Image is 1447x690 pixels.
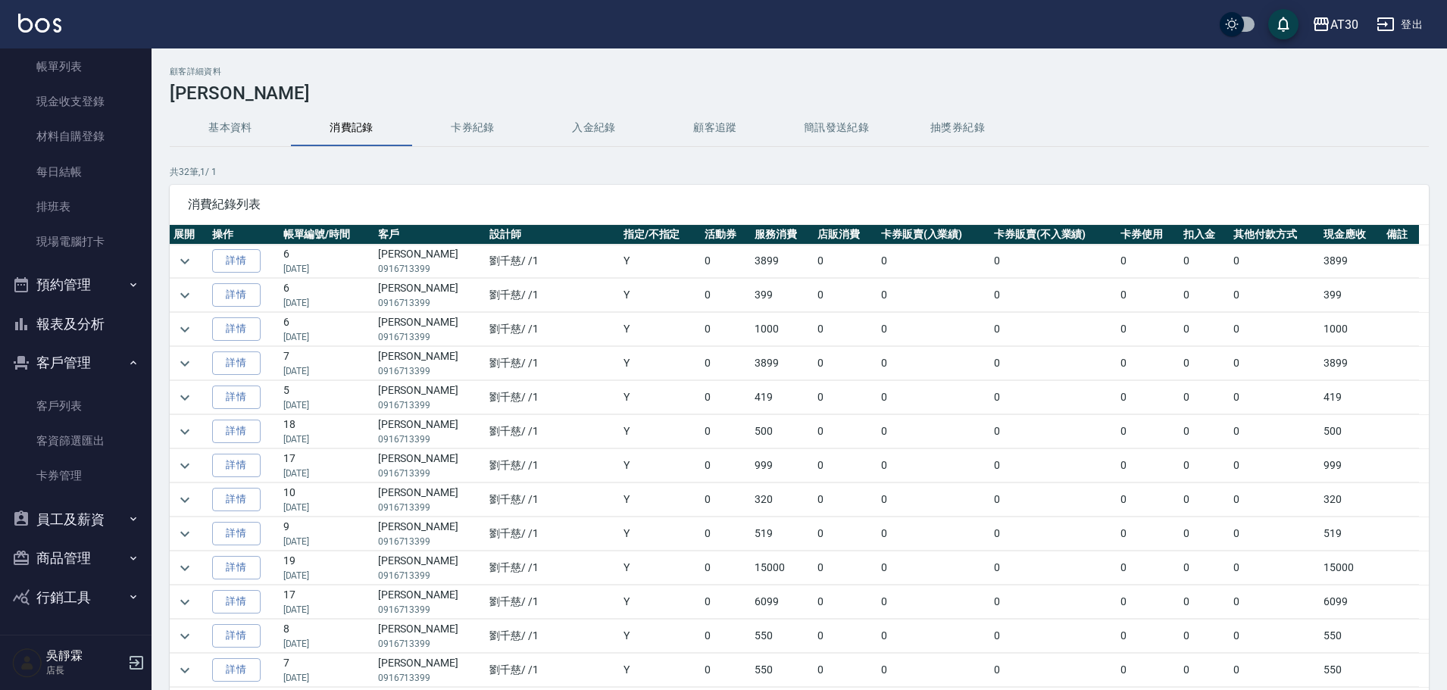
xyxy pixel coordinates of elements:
p: 店長 [46,663,123,677]
td: Y [620,449,701,482]
td: 500 [751,415,814,448]
td: 劉千慈 / /1 [486,585,619,619]
p: [DATE] [283,535,370,548]
a: 詳情 [212,386,261,409]
td: 0 [814,585,877,619]
p: 0916713399 [378,432,483,446]
td: 999 [751,449,814,482]
button: 員工及薪資 [6,500,145,539]
th: 帳單編號/時間 [280,225,374,245]
td: Y [620,347,701,380]
td: [PERSON_NAME] [374,551,486,585]
td: 0 [814,415,877,448]
td: 0 [990,449,1117,482]
td: 419 [1320,381,1383,414]
td: Y [620,585,701,619]
td: [PERSON_NAME] [374,347,486,380]
td: 3899 [751,245,814,278]
td: 0 [814,449,877,482]
td: 0 [701,279,751,312]
a: 詳情 [212,522,261,545]
button: 抽獎券紀錄 [897,110,1018,146]
td: 0 [990,381,1117,414]
a: 詳情 [212,658,261,682]
a: 客資篩選匯出 [6,423,145,458]
button: expand row [173,284,196,307]
td: 19 [280,551,374,585]
td: 15000 [1320,551,1383,585]
td: 0 [877,585,990,619]
p: [DATE] [283,398,370,412]
td: 0 [990,517,1117,551]
td: 0 [1230,381,1320,414]
a: 詳情 [212,556,261,579]
p: [DATE] [283,603,370,617]
td: 550 [751,620,814,653]
button: expand row [173,523,196,545]
button: expand row [173,557,196,579]
td: 0 [701,585,751,619]
td: 0 [701,313,751,346]
td: 1000 [751,313,814,346]
td: 0 [1230,279,1320,312]
th: 現金應收 [1320,225,1383,245]
p: 0916713399 [378,398,483,412]
a: 詳情 [212,351,261,375]
td: 0 [877,654,990,687]
td: 0 [1230,620,1320,653]
button: 預約管理 [6,265,145,304]
td: 0 [877,313,990,346]
td: 0 [877,245,990,278]
p: [DATE] [283,330,370,344]
button: expand row [173,386,196,409]
th: 卡券販賣(不入業績) [990,225,1117,245]
td: 0 [990,551,1117,585]
td: 0 [1180,313,1230,346]
th: 指定/不指定 [620,225,701,245]
td: 0 [1180,279,1230,312]
p: 0916713399 [378,501,483,514]
p: 共 32 筆, 1 / 1 [170,165,1429,179]
p: 0916713399 [378,569,483,582]
td: 0 [877,517,990,551]
td: 6099 [751,585,814,619]
td: 0 [1117,347,1180,380]
td: 9 [280,517,374,551]
p: 0916713399 [378,262,483,276]
td: Y [620,245,701,278]
td: 7 [280,347,374,380]
p: [DATE] [283,432,370,446]
td: 劉千慈 / /1 [486,347,619,380]
td: 0 [990,279,1117,312]
button: save [1268,9,1299,39]
button: expand row [173,659,196,682]
td: 0 [701,654,751,687]
button: 基本資料 [170,110,291,146]
th: 其他付款方式 [1230,225,1320,245]
button: expand row [173,352,196,375]
td: 500 [1320,415,1383,448]
h2: 顧客詳細資料 [170,67,1429,76]
td: 0 [701,449,751,482]
td: 0 [701,347,751,380]
td: 550 [1320,620,1383,653]
td: 550 [1320,654,1383,687]
td: 劉千慈 / /1 [486,654,619,687]
td: [PERSON_NAME] [374,279,486,312]
td: Y [620,381,701,414]
th: 店販消費 [814,225,877,245]
button: 登出 [1370,11,1429,39]
p: 0916713399 [378,364,483,378]
td: 0 [1117,483,1180,517]
td: 0 [1117,449,1180,482]
td: 0 [1180,381,1230,414]
td: 0 [1230,347,1320,380]
td: 0 [1230,551,1320,585]
p: [DATE] [283,637,370,651]
td: Y [620,517,701,551]
td: 0 [877,415,990,448]
td: Y [620,415,701,448]
td: Y [620,483,701,517]
th: 備註 [1383,225,1419,245]
p: 0916713399 [378,637,483,651]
